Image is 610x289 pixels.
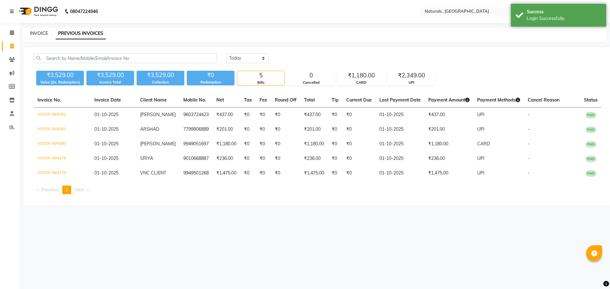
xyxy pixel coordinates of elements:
span: VNC CLIENT [140,170,166,176]
div: ₹3,529.00 [36,71,84,80]
td: 9603724423 [180,108,213,122]
td: 01-10-2025 [376,137,424,151]
nav: Pagination [34,186,601,194]
td: V/2025-26/4281 [34,122,91,137]
td: ₹437.00 [300,108,328,122]
div: 5 [237,71,284,80]
span: Previous [41,187,59,193]
td: ₹1,180.00 [300,137,328,151]
span: PAID [586,141,596,148]
span: PAID [586,170,596,177]
a: INVOICE [30,30,48,36]
div: Invoice Total [86,80,134,85]
span: PAID [586,112,596,118]
span: 1 [65,187,68,193]
span: Tax [244,97,252,103]
td: 01-10-2025 [376,108,424,122]
span: ARSHAD [140,126,159,132]
td: ₹0 [271,166,300,181]
span: Cancel Reason [528,97,559,103]
span: Invoice Date [94,97,121,103]
span: 01-10-2025 [94,126,119,132]
td: ₹437.00 [213,108,240,122]
span: [PERSON_NAME] [140,141,176,147]
td: ₹0 [342,151,376,166]
td: ₹0 [342,137,376,151]
td: ₹0 [328,108,342,122]
td: ₹0 [342,108,376,122]
div: Redemption [187,80,234,85]
td: 01-10-2025 [376,151,424,166]
td: V/2025-26/4280 [34,137,91,151]
td: ₹0 [256,137,271,151]
td: 01-10-2025 [376,166,424,181]
td: 9010668887 [180,151,213,166]
span: UPI [477,112,485,117]
div: Login Successfully. [527,15,601,22]
td: ₹1,180.00 [213,137,240,151]
b: 08047224946 [70,3,98,20]
td: V/2025-26/4282 [34,108,91,122]
td: ₹0 [328,122,342,137]
td: ₹1,475.00 [300,166,328,181]
td: ₹236.00 [213,151,240,166]
span: Tip [332,97,339,103]
span: 01-10-2025 [94,112,119,117]
td: ₹0 [240,166,256,181]
span: UPI [477,155,485,161]
td: ₹1,180.00 [424,137,473,151]
td: ₹0 [240,137,256,151]
span: UPI [477,170,485,176]
td: 9949051697 [180,137,213,151]
td: ₹236.00 [300,151,328,166]
div: CARD [338,80,385,85]
span: 01-10-2025 [94,155,119,161]
td: ₹0 [271,122,300,137]
td: ₹437.00 [424,108,473,122]
span: CARD [477,141,490,147]
div: ₹1,180.00 [338,71,385,80]
td: ₹0 [328,166,342,181]
div: Collection [137,80,184,85]
td: ₹0 [271,137,300,151]
span: Net [216,97,224,103]
td: ₹0 [256,166,271,181]
span: SRIYA [140,155,153,161]
a: PREVIOUS INVOICES [56,28,106,39]
span: Payment Amount [428,97,470,103]
div: Value (Ex. Redemption) [36,80,84,85]
span: Last Payment Date [379,97,421,103]
span: Round Off [275,97,296,103]
span: Current Due [346,97,372,103]
span: Payment Methods [477,97,520,103]
td: ₹201.00 [213,122,240,137]
span: Total [304,97,315,103]
td: ₹0 [240,151,256,166]
span: 01-10-2025 [94,170,119,176]
span: UPI [477,126,485,132]
span: - [528,170,530,176]
td: 7799906889 [180,122,213,137]
td: ₹0 [328,151,342,166]
td: ₹201.00 [424,122,473,137]
td: ₹1,475.00 [424,166,473,181]
td: ₹0 [271,151,300,166]
td: ₹0 [328,137,342,151]
div: Bills [237,80,284,85]
span: PAID [586,156,596,162]
span: PAID [586,127,596,133]
span: - [528,141,530,147]
td: ₹201.00 [300,122,328,137]
td: V/2025-26/4279 [34,151,91,166]
span: Invoice No. [37,97,61,103]
span: Status [584,97,598,103]
div: ₹3,529.00 [86,71,134,80]
td: ₹0 [240,108,256,122]
img: logo [16,3,60,20]
span: Mobile No. [183,97,206,103]
td: ₹0 [256,122,271,137]
td: ₹0 [342,122,376,137]
td: 9949501268 [180,166,213,181]
span: - [528,155,530,161]
span: 01-10-2025 [94,141,119,147]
